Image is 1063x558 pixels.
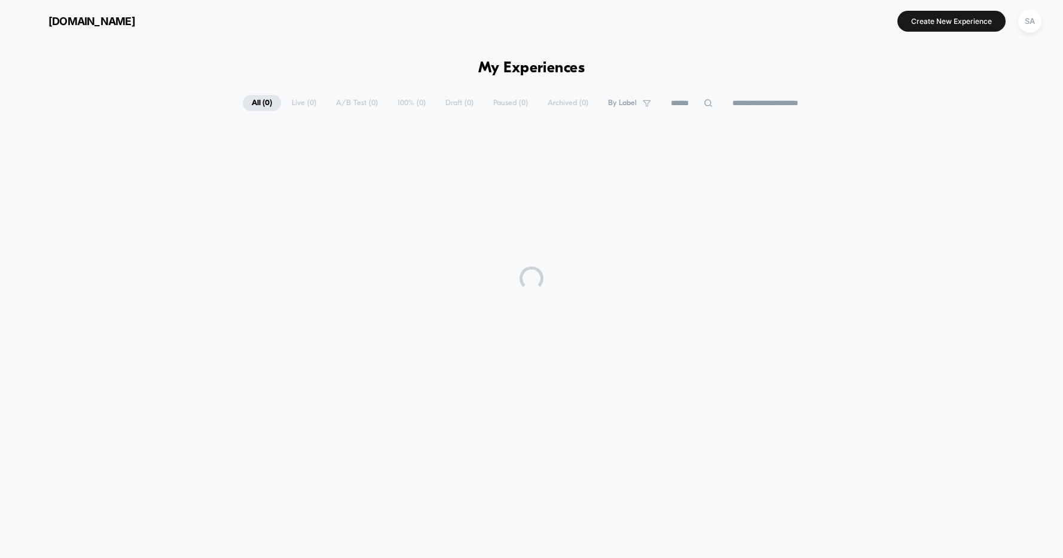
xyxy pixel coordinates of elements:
span: All ( 0 ) [243,95,281,111]
button: Create New Experience [897,11,1006,32]
h1: My Experiences [478,60,585,77]
div: SA [1018,10,1041,33]
button: SA [1015,9,1045,33]
span: By Label [608,99,637,108]
button: [DOMAIN_NAME] [18,11,139,30]
span: [DOMAIN_NAME] [48,15,135,27]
